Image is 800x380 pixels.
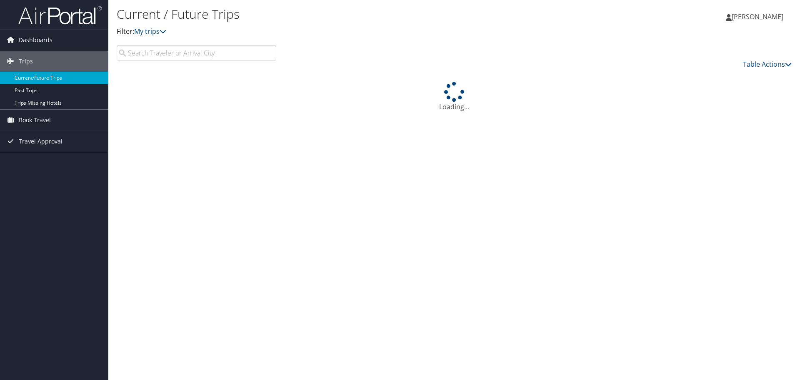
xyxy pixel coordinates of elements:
p: Filter: [117,26,567,37]
div: Loading... [117,82,792,112]
input: Search Traveler or Arrival City [117,45,276,60]
h1: Current / Future Trips [117,5,567,23]
a: My trips [134,27,166,36]
img: airportal-logo.png [18,5,102,25]
span: Book Travel [19,110,51,131]
a: Table Actions [743,60,792,69]
span: [PERSON_NAME] [732,12,783,21]
span: Dashboards [19,30,52,50]
span: Travel Approval [19,131,62,152]
a: [PERSON_NAME] [726,4,792,29]
span: Trips [19,51,33,72]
